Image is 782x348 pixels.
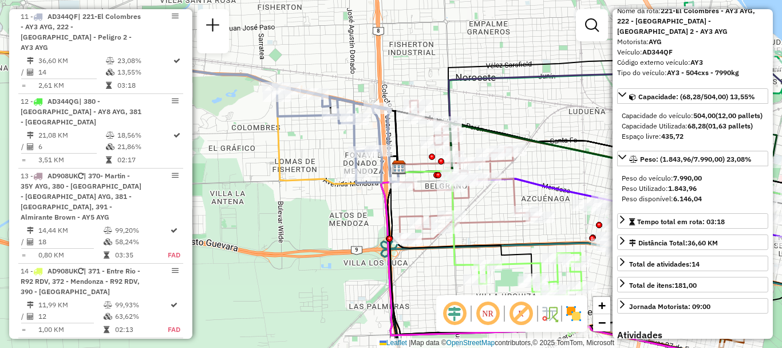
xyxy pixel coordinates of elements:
i: Rota otimizada [171,227,177,234]
strong: 7.990,00 [673,174,702,182]
img: Exibir/Ocultar setores [564,304,583,323]
em: Opções [172,97,179,104]
i: Tempo total em rota [106,82,112,89]
div: Atividade não roteirizada - Peralta Carlos Antonio [597,241,625,252]
td: 58,24% [114,236,168,248]
span: Peso: (1.843,96/7.990,00) 23,08% [640,155,752,163]
td: 99,93% [114,299,168,311]
span: | [409,339,410,347]
strong: AY3 - 504cxs - 7990kg [667,68,739,77]
i: Tempo total em rota [104,252,109,259]
a: Peso: (1.843,96/7.990,00) 23,08% [617,151,768,166]
td: / [21,236,26,248]
a: Jornada Motorista: 09:00 [617,298,768,314]
div: Atividade não roteirizada - AGOSTINA LAURA [437,210,466,222]
div: Atividade não roteirizada - CARDILLO MABEL ALEJANDRA [596,232,625,244]
i: Total de Atividades [27,238,34,245]
div: Espaço livre: [622,131,764,142]
a: Leaflet [380,339,407,347]
div: Nome da rota: [617,6,768,37]
td: = [21,249,26,261]
span: 12 - [21,97,141,126]
span: − [598,315,606,330]
span: Capacidade: (68,28/504,00) 13,55% [638,92,755,101]
td: FAD [167,324,181,335]
i: Rota otimizada [171,302,177,308]
em: Opções [172,172,179,179]
strong: 221-El Colombres - AY3 AYG, 222 - [GEOGRAPHIC_DATA] - [GEOGRAPHIC_DATA] 2 - AY3 AYG [617,6,755,36]
i: Total de Atividades [27,313,34,320]
div: Motorista: [617,37,768,47]
i: Distância Total [27,302,34,308]
strong: 435,72 [661,132,684,140]
td: 3,51 KM [38,154,105,166]
span: + [598,298,606,312]
span: 11 - [21,12,141,52]
span: AD344QG [48,97,79,105]
div: Total de itens: [629,280,697,291]
td: 03:18 [117,80,172,91]
td: 0,80 KM [38,249,103,261]
div: Peso: (1.843,96/7.990,00) 23,08% [617,169,768,209]
div: Distância Total: [629,238,718,248]
td: 18 [38,236,103,248]
em: Opções [172,267,179,274]
div: Capacidade Utilizada: [622,121,764,131]
span: | 371 - Entre Rio - R92 RDV, 372 - Mendonza - R92 RDV, 390 - [GEOGRAPHIC_DATA] [21,267,140,296]
div: Peso disponível: [622,194,764,204]
td: 63,62% [114,311,168,322]
span: AD344QF [48,12,78,21]
div: Atividade não roteirizada - SIMONETTI DA [597,232,625,243]
strong: (01,63 pallets) [706,122,753,130]
td: / [21,141,26,153]
i: Distância Total [27,132,34,139]
span: | 370- Martin - 35Y AYG, 380 - [GEOGRAPHIC_DATA] - [GEOGRAPHIC_DATA] AYG, 381 - [GEOGRAPHIC_DATA]... [21,171,141,221]
span: AD908UK [48,171,78,180]
div: Capacidade: (68,28/504,00) 13,55% [617,106,768,146]
div: Atividade não roteirizada - Gonzales Emanuel - RDV [574,10,602,21]
i: Veículo já utilizado nesta sessão [78,173,84,179]
strong: AYG [649,37,662,46]
a: OpenStreetMap [447,339,495,347]
em: Opções [172,13,179,19]
a: Total de itens:181,00 [617,277,768,292]
strong: AD344QF [642,48,673,56]
td: 23,08% [117,55,172,67]
td: 1,00 KM [38,324,103,335]
td: 99,20% [114,225,168,236]
i: Distância Total [27,57,34,64]
td: 21,08 KM [38,130,105,141]
td: 02:13 [114,324,168,335]
div: Atividade não roteirizada - ALVAREZ ROMINA PAOLA [666,6,695,18]
span: AD908UK [48,267,78,275]
div: Map data © contributors,© 2025 TomTom, Microsoft [377,338,617,348]
i: % de utilização do peso [104,227,112,234]
td: 21,86% [117,141,172,153]
a: Tempo total em rota: 03:18 [617,213,768,229]
strong: 181,00 [674,281,697,290]
div: Atividade não roteirizada - LUJAN MARIA [600,236,629,247]
div: Atividade não roteirizada - COLLANA PAULINA EDITH [598,195,627,206]
i: Tempo total em rota [106,157,112,163]
td: 14,44 KM [38,225,103,236]
i: Veículo já utilizado nesta sessão [78,268,84,275]
span: 14 - [21,267,140,296]
strong: 68,28 [688,122,706,130]
a: Capacidade: (68,28/504,00) 13,55% [617,88,768,104]
div: Tipo do veículo: [617,68,768,78]
td: 11,99 KM [38,299,103,311]
span: | 380 - [GEOGRAPHIC_DATA] - AY8 AYG, 381 - [GEOGRAPHIC_DATA] [21,97,141,126]
a: Distância Total:36,60 KM [617,234,768,250]
td: / [21,67,26,78]
i: % de utilização do peso [106,57,114,64]
td: 03:35 [114,249,168,261]
a: Nova sessão e pesquisa [202,14,224,40]
span: Total de atividades: [629,260,700,268]
i: Total de Atividades [27,69,34,76]
i: Tempo total em rota [104,326,109,333]
i: % de utilização da cubagem [106,143,114,150]
a: Zoom out [593,314,610,331]
div: Atividade não roteirizada - Mazzino Rodrigo Ezequiel [591,238,619,250]
img: SAZ AR Rosario I Mino [392,160,406,175]
span: Tempo total em rota: 03:18 [637,217,725,226]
